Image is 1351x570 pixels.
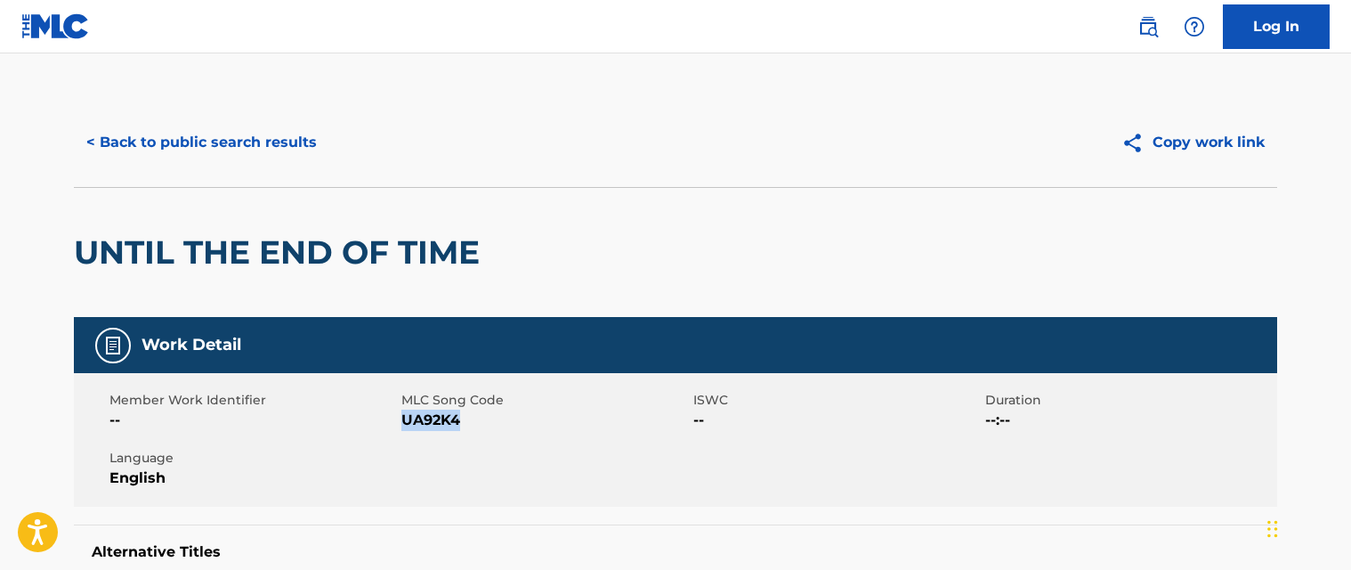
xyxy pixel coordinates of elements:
[1121,132,1153,154] img: Copy work link
[1177,9,1212,45] div: Help
[142,335,241,355] h5: Work Detail
[693,410,981,431] span: --
[1184,16,1205,37] img: help
[1267,502,1278,556] div: Drag
[109,468,397,489] span: English
[401,410,689,431] span: UA92K4
[21,13,90,39] img: MLC Logo
[109,449,397,468] span: Language
[1109,120,1277,165] button: Copy work link
[1137,16,1159,37] img: search
[1262,484,1351,570] iframe: Chat Widget
[92,543,1259,561] h5: Alternative Titles
[985,391,1273,410] span: Duration
[1223,4,1330,49] a: Log In
[109,410,397,431] span: --
[74,232,489,273] h2: UNTIL THE END OF TIME
[985,410,1273,431] span: --:--
[693,391,981,410] span: ISWC
[109,391,397,410] span: Member Work Identifier
[1130,9,1166,45] a: Public Search
[401,391,689,410] span: MLC Song Code
[74,120,329,165] button: < Back to public search results
[102,335,124,356] img: Work Detail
